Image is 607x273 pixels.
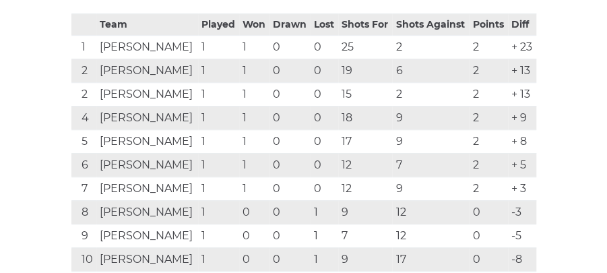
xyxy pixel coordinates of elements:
td: 1 [239,177,269,200]
td: 1 [311,200,338,224]
td: 0 [269,82,311,106]
td: 8 [71,200,97,224]
td: 0 [239,200,269,224]
td: 7 [338,224,393,247]
td: 0 [470,224,508,247]
td: 1 [239,153,269,177]
td: [PERSON_NAME] [96,224,198,247]
th: Lost [311,13,338,35]
td: 15 [338,82,393,106]
td: 2 [470,177,508,200]
td: 1 [239,35,269,59]
th: Shots For [338,13,393,35]
td: 0 [269,200,311,224]
th: Points [470,13,508,35]
td: 1 [198,247,239,271]
td: 12 [338,177,393,200]
td: 0 [470,247,508,271]
td: [PERSON_NAME] [96,129,198,153]
td: 7 [392,153,469,177]
td: 19 [338,59,393,82]
td: 2 [470,35,508,59]
td: [PERSON_NAME] [96,153,198,177]
td: 0 [269,177,311,200]
td: 12 [392,200,469,224]
td: 1 [198,200,239,224]
td: 9 [392,129,469,153]
th: Diff [508,13,536,35]
td: 0 [239,247,269,271]
td: 2 [392,82,469,106]
td: 17 [338,129,393,153]
td: [PERSON_NAME] [96,35,198,59]
td: 1 [198,59,239,82]
td: 0 [269,35,311,59]
td: 0 [311,177,338,200]
td: 0 [311,153,338,177]
td: 2 [392,35,469,59]
td: 1 [198,153,239,177]
td: 0 [269,106,311,129]
td: 12 [338,153,393,177]
td: -8 [508,247,536,271]
td: 9 [392,177,469,200]
td: [PERSON_NAME] [96,200,198,224]
td: 9 [392,106,469,129]
td: -3 [508,200,536,224]
td: -5 [508,224,536,247]
td: + 5 [508,153,536,177]
td: 1 [198,224,239,247]
td: 9 [338,200,393,224]
th: Won [239,13,269,35]
td: 0 [269,224,311,247]
th: Drawn [269,13,311,35]
td: 0 [239,224,269,247]
td: 9 [338,247,393,271]
td: 25 [338,35,393,59]
td: 6 [392,59,469,82]
td: 0 [269,129,311,153]
td: 7 [71,177,97,200]
td: 0 [269,153,311,177]
td: 1 [239,59,269,82]
td: 2 [71,59,97,82]
td: 0 [311,35,338,59]
td: 1 [198,177,239,200]
th: Shots Against [392,13,469,35]
td: 4 [71,106,97,129]
td: 1 [239,82,269,106]
td: 0 [470,200,508,224]
th: Played [198,13,239,35]
td: 10 [71,247,97,271]
td: + 9 [508,106,536,129]
td: 1 [198,35,239,59]
td: 2 [470,129,508,153]
td: 1 [239,129,269,153]
td: 9 [71,224,97,247]
td: 12 [392,224,469,247]
td: 2 [470,59,508,82]
td: 5 [71,129,97,153]
td: 1 [239,106,269,129]
td: 1 [198,129,239,153]
td: + 23 [508,35,536,59]
td: 2 [470,82,508,106]
td: 1 [198,106,239,129]
td: 1 [198,82,239,106]
td: + 13 [508,82,536,106]
td: 2 [470,153,508,177]
td: 0 [269,247,311,271]
td: 0 [311,129,338,153]
td: 2 [71,82,97,106]
td: [PERSON_NAME] [96,177,198,200]
td: 2 [470,106,508,129]
td: [PERSON_NAME] [96,59,198,82]
td: 1 [311,224,338,247]
td: [PERSON_NAME] [96,106,198,129]
td: 0 [311,106,338,129]
td: + 3 [508,177,536,200]
td: 1 [311,247,338,271]
td: + 13 [508,59,536,82]
td: 6 [71,153,97,177]
td: 18 [338,106,393,129]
